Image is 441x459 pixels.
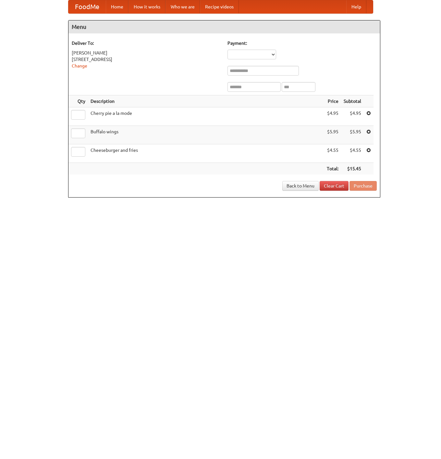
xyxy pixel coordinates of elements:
td: $5.95 [341,126,364,144]
a: Clear Cart [320,181,349,191]
th: Price [324,95,341,107]
td: $5.95 [324,126,341,144]
h5: Payment: [227,40,377,46]
td: $4.55 [324,144,341,163]
a: Back to Menu [282,181,319,191]
a: Recipe videos [200,0,239,13]
a: Change [72,63,87,68]
td: $4.55 [341,144,364,163]
td: Cheeseburger and fries [88,144,324,163]
a: FoodMe [68,0,106,13]
th: Subtotal [341,95,364,107]
td: Buffalo wings [88,126,324,144]
a: Who we are [165,0,200,13]
h5: Deliver To: [72,40,221,46]
td: $4.95 [341,107,364,126]
th: Total: [324,163,341,175]
button: Purchase [349,181,377,191]
a: Home [106,0,129,13]
td: $4.95 [324,107,341,126]
div: [PERSON_NAME] [72,50,221,56]
a: How it works [129,0,165,13]
th: $15.45 [341,163,364,175]
h4: Menu [68,20,380,33]
th: Qty [68,95,88,107]
td: Cherry pie a la mode [88,107,324,126]
th: Description [88,95,324,107]
a: Help [346,0,366,13]
div: [STREET_ADDRESS] [72,56,221,63]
